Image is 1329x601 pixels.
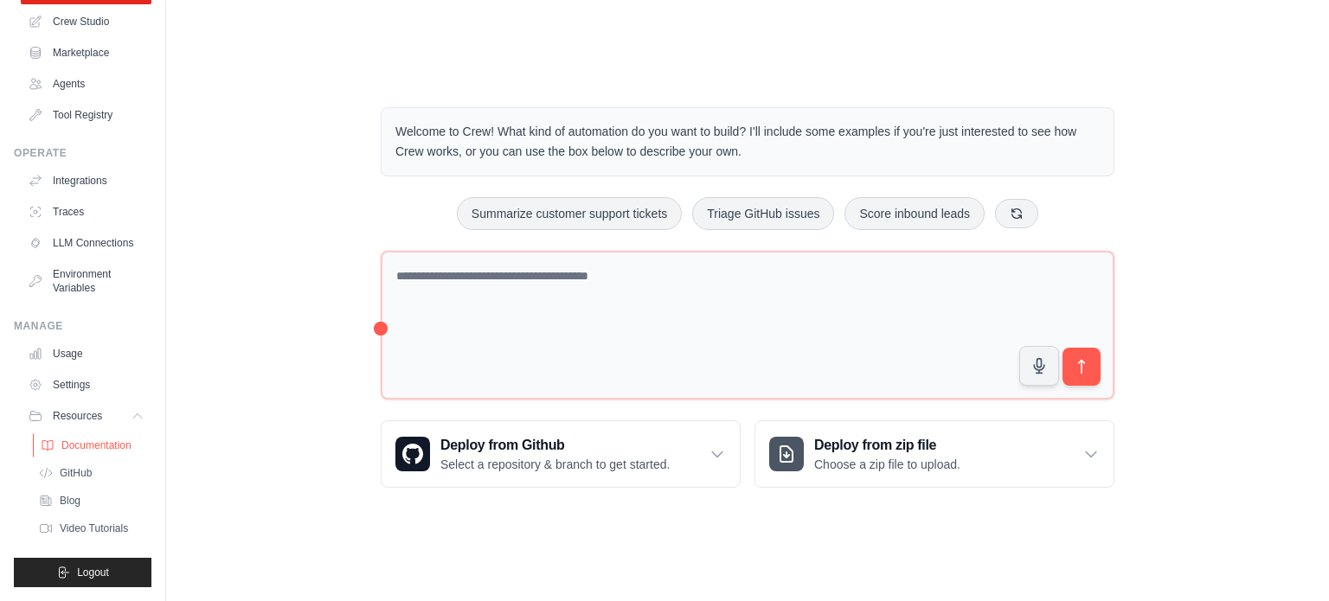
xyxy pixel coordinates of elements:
[21,8,151,35] a: Crew Studio
[814,435,960,456] h3: Deploy from zip file
[21,198,151,226] a: Traces
[440,435,670,456] h3: Deploy from Github
[21,260,151,302] a: Environment Variables
[60,494,80,508] span: Blog
[31,489,151,513] a: Blog
[61,438,132,452] span: Documentation
[60,521,128,535] span: Video Tutorials
[14,146,151,160] div: Operate
[53,409,102,423] span: Resources
[14,319,151,333] div: Manage
[457,197,682,230] button: Summarize customer support tickets
[31,516,151,540] a: Video Tutorials
[21,70,151,98] a: Agents
[21,371,151,399] a: Settings
[21,39,151,67] a: Marketplace
[844,197,985,230] button: Score inbound leads
[395,122,1100,162] p: Welcome to Crew! What kind of automation do you want to build? I'll include some examples if you'...
[21,101,151,129] a: Tool Registry
[21,340,151,368] a: Usage
[14,558,151,587] button: Logout
[21,167,151,195] a: Integrations
[814,456,960,473] p: Choose a zip file to upload.
[33,433,153,457] a: Documentation
[440,456,670,473] p: Select a repository & branch to get started.
[692,197,834,230] button: Triage GitHub issues
[60,466,92,480] span: GitHub
[31,461,151,485] a: GitHub
[77,566,109,579] span: Logout
[21,402,151,430] button: Resources
[21,229,151,257] a: LLM Connections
